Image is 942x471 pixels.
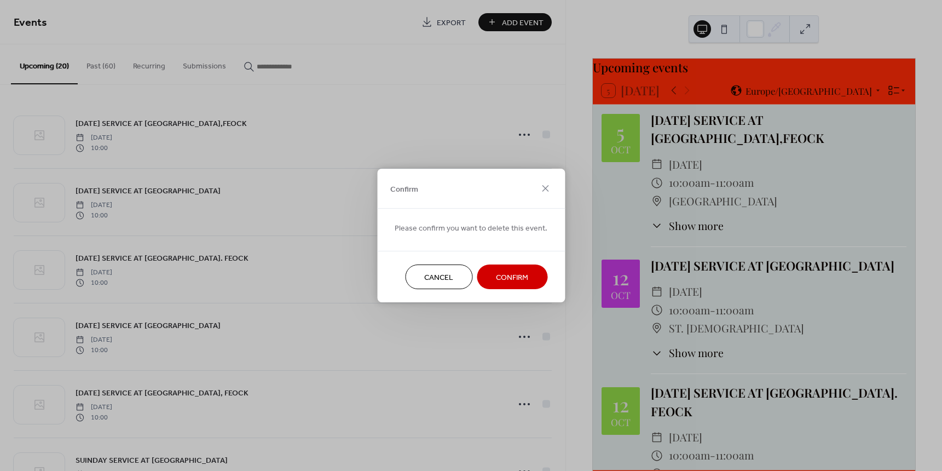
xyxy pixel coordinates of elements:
[390,183,418,195] span: Confirm
[477,265,547,289] button: Confirm
[496,272,528,284] span: Confirm
[424,272,453,284] span: Cancel
[405,265,472,289] button: Cancel
[395,223,547,234] span: Please confirm you want to delete this event.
